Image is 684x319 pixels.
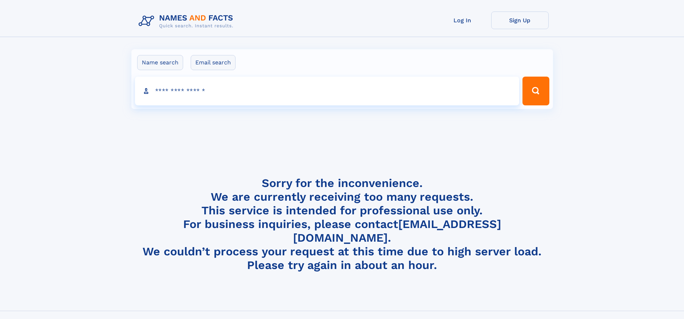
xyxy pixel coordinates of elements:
[136,176,549,272] h4: Sorry for the inconvenience. We are currently receiving too many requests. This service is intend...
[434,12,491,29] a: Log In
[191,55,236,70] label: Email search
[491,12,549,29] a: Sign Up
[137,55,183,70] label: Name search
[135,77,520,105] input: search input
[136,12,239,31] img: Logo Names and Facts
[293,217,501,245] a: [EMAIL_ADDRESS][DOMAIN_NAME]
[522,77,549,105] button: Search Button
